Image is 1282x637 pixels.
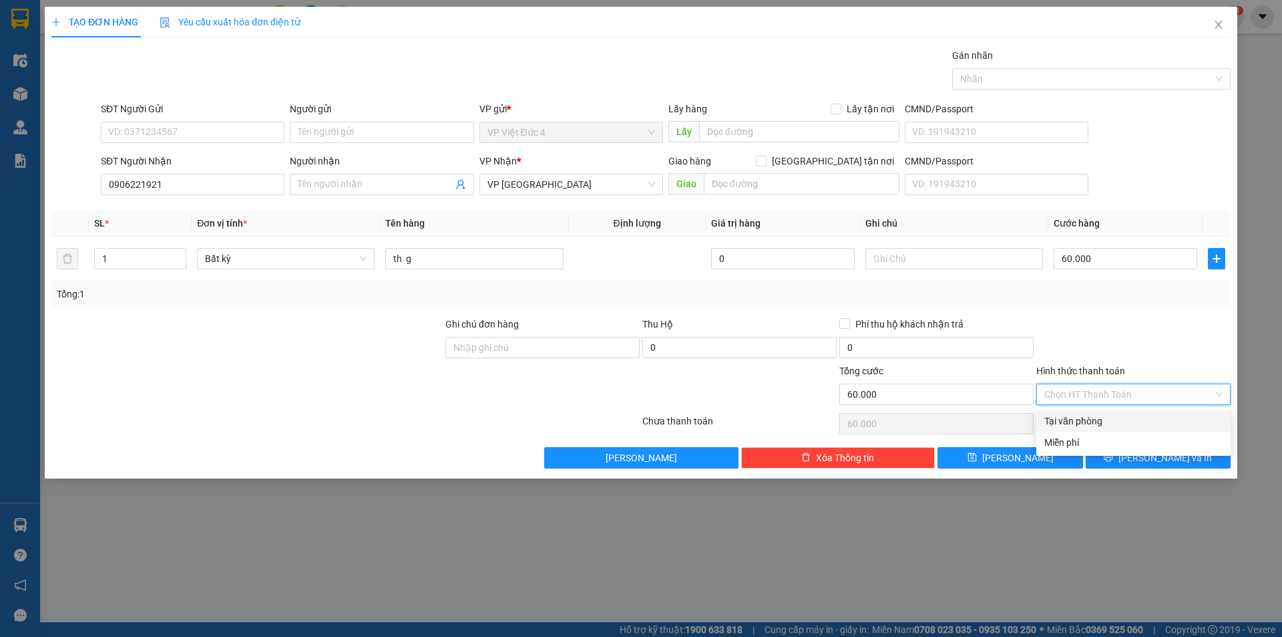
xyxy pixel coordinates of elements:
span: Giao hàng [668,156,711,166]
div: Chưa thanh toán [641,414,838,437]
span: Lấy hàng [668,104,707,114]
span: close [1213,19,1224,30]
span: user-add [455,179,466,190]
span: Lấy [668,121,699,142]
span: Bất kỳ [205,249,367,269]
label: Ghi chú đơn hàng [445,319,519,330]
div: Miễn phí [1044,435,1223,450]
span: VP Việt Đức 4 [487,122,655,142]
span: Lấy tận nơi [841,102,899,116]
input: Dọc đường [704,173,899,195]
label: Gán nhãn [952,50,993,61]
button: delete [57,248,78,269]
img: icon [160,17,170,28]
div: SĐT Người Gửi [101,102,284,116]
span: Xóa Thông tin [816,451,874,465]
input: Ghi chú đơn hàng [445,337,640,358]
input: VD: Bàn, Ghế [385,248,563,269]
span: Định lượng [614,218,661,229]
span: Thu Hộ [642,319,673,330]
span: save [968,453,977,463]
div: SĐT Người Nhận [101,154,284,168]
span: [PERSON_NAME] [606,451,677,465]
div: Người nhận [290,154,473,168]
label: Hình thức thanh toán [1036,366,1125,376]
div: CMND/Passport [905,154,1088,168]
div: VP gửi [479,102,663,116]
th: Ghi chú [860,211,1048,237]
span: VP Sài Gòn [487,174,655,195]
span: delete [801,453,811,463]
span: printer [1104,453,1113,463]
div: CMND/Passport [905,102,1088,116]
button: [PERSON_NAME] [544,447,738,469]
input: Dọc đường [699,121,899,142]
span: Đơn vị tính [197,218,247,229]
span: Yêu cầu xuất hóa đơn điện tử [160,17,300,27]
span: [PERSON_NAME] và In [1118,451,1212,465]
button: printer[PERSON_NAME] và In [1086,447,1231,469]
button: Close [1200,7,1237,44]
span: Tên hàng [385,218,425,229]
span: [GEOGRAPHIC_DATA] tận nơi [767,154,899,168]
span: [PERSON_NAME] [982,451,1054,465]
span: Phí thu hộ khách nhận trả [850,317,969,332]
span: plus [51,17,61,27]
button: plus [1208,248,1225,269]
button: deleteXóa Thông tin [741,447,935,469]
button: save[PERSON_NAME] [937,447,1082,469]
span: SL [94,218,105,229]
span: VP Nhận [479,156,517,166]
span: Giao [668,173,704,195]
div: Người gửi [290,102,473,116]
div: Tại văn phòng [1044,414,1223,428]
input: 0 [711,248,855,269]
div: Tổng: 1 [57,287,495,301]
span: Giá trị hàng [711,218,761,229]
span: Cước hàng [1054,218,1100,229]
input: Ghi Chú [865,248,1043,269]
span: plus [1209,253,1225,264]
span: Tổng cước [839,366,883,376]
span: TẠO ĐƠN HÀNG [51,17,138,27]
